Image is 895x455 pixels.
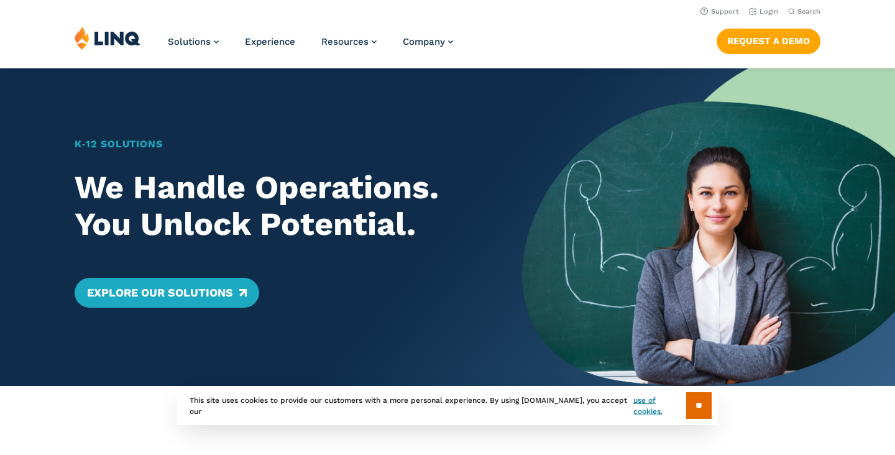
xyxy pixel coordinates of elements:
a: Explore Our Solutions [75,278,259,308]
button: Open Search Bar [788,7,820,16]
div: This site uses cookies to provide our customers with a more personal experience. By using [DOMAIN... [177,386,718,425]
a: Login [749,7,778,16]
img: LINQ | K‑12 Software [75,26,140,50]
a: use of cookies. [633,395,686,417]
a: Experience [245,36,295,47]
a: Request a Demo [717,29,820,53]
span: Company [403,36,445,47]
a: Resources [321,36,377,47]
h1: K‑12 Solutions [75,137,485,152]
span: Resources [321,36,369,47]
a: Solutions [168,36,219,47]
a: Company [403,36,453,47]
nav: Button Navigation [717,26,820,53]
img: Home Banner [522,68,895,386]
span: Search [797,7,820,16]
h2: We Handle Operations. You Unlock Potential. [75,169,485,244]
span: Solutions [168,36,211,47]
nav: Primary Navigation [168,26,453,67]
a: Support [700,7,739,16]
